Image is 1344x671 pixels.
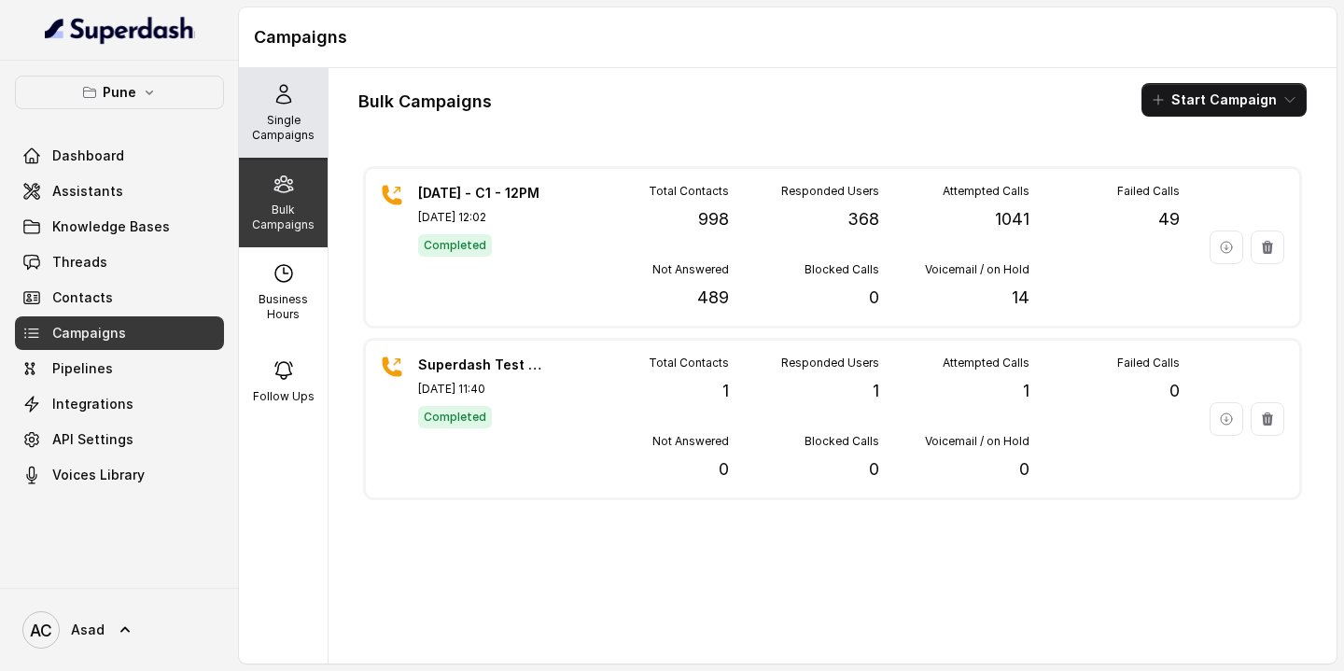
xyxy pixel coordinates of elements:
span: Voices Library [52,466,145,484]
p: 0 [869,285,879,311]
text: AC [30,621,52,640]
p: Responded Users [781,356,879,370]
p: Voicemail / on Hold [925,434,1029,449]
p: 1 [1023,378,1029,404]
a: Assistants [15,175,224,208]
span: Campaigns [52,324,126,342]
p: 489 [697,285,729,311]
span: Threads [52,253,107,272]
span: API Settings [52,430,133,449]
p: [DATE] - C1 - 12PM [418,184,549,203]
p: 49 [1158,206,1180,232]
p: Follow Ups [253,389,315,404]
a: Integrations [15,387,224,421]
a: Contacts [15,281,224,315]
p: Failed Calls [1117,356,1180,370]
a: Asad [15,604,224,656]
p: Not Answered [652,262,729,277]
p: 0 [1169,378,1180,404]
span: Assistants [52,182,123,201]
p: Single Campaigns [246,113,320,143]
a: Threads [15,245,224,279]
a: Dashboard [15,139,224,173]
p: Superdash Test Campaign [418,356,549,374]
span: Knowledge Bases [52,217,170,236]
img: light.svg [45,15,195,45]
a: Knowledge Bases [15,210,224,244]
p: Bulk Campaigns [246,203,320,232]
a: Campaigns [15,316,224,350]
p: 0 [719,456,729,482]
span: Pipelines [52,359,113,378]
p: 1 [722,378,729,404]
h1: Bulk Campaigns [358,87,492,117]
p: Business Hours [246,292,320,322]
p: 0 [1019,456,1029,482]
p: 368 [847,206,879,232]
a: Voices Library [15,458,224,492]
p: Attempted Calls [943,184,1029,199]
a: Pipelines [15,352,224,385]
button: Start Campaign [1141,83,1307,117]
p: Total Contacts [649,184,729,199]
h1: Campaigns [254,22,1322,52]
p: Failed Calls [1117,184,1180,199]
p: Voicemail / on Hold [925,262,1029,277]
p: 998 [698,206,729,232]
span: Asad [71,621,105,639]
p: 1 [873,378,879,404]
a: API Settings [15,423,224,456]
p: [DATE] 11:40 [418,382,549,397]
span: Integrations [52,395,133,413]
p: 0 [869,456,879,482]
p: 1041 [995,206,1029,232]
p: [DATE] 12:02 [418,210,549,225]
p: Pune [103,81,136,104]
button: Pune [15,76,224,109]
p: Not Answered [652,434,729,449]
p: Attempted Calls [943,356,1029,370]
span: Completed [418,234,492,257]
p: Blocked Calls [805,434,879,449]
p: Blocked Calls [805,262,879,277]
p: 14 [1012,285,1029,311]
p: Responded Users [781,184,879,199]
p: Total Contacts [649,356,729,370]
span: Completed [418,406,492,428]
span: Contacts [52,288,113,307]
span: Dashboard [52,147,124,165]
